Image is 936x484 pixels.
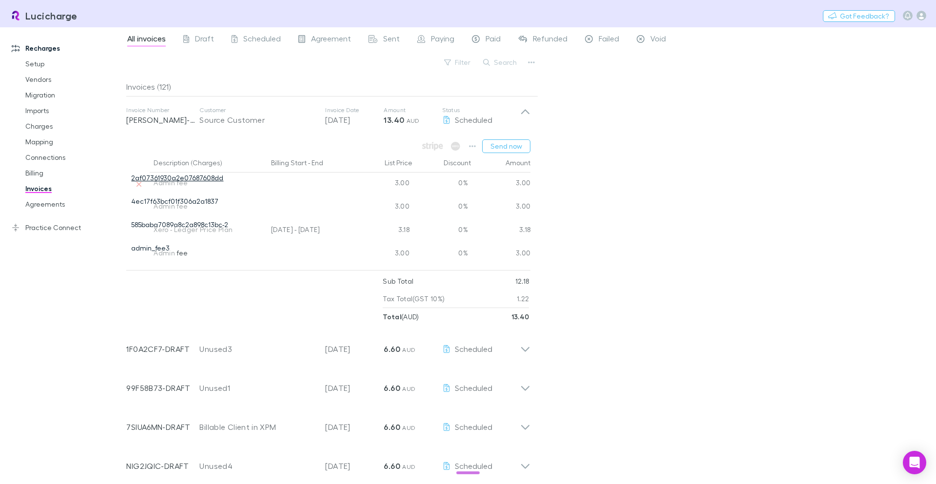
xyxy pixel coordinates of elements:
button: Got Feedback? [823,10,895,22]
div: 0% [413,243,472,266]
div: [DATE] - [DATE] [267,219,355,243]
div: 0% [413,196,472,219]
p: [DATE] [325,421,384,433]
div: Source Customer [199,114,315,126]
a: Imports [16,103,132,118]
div: 3.00 [355,196,413,219]
p: [DATE] [325,343,384,355]
a: Billing [16,165,132,181]
div: 0% [413,219,472,243]
span: Scheduled [455,383,492,392]
span: Scheduled [455,115,492,124]
a: Recharges [2,40,132,56]
p: Customer [199,106,315,114]
div: 99F58B73-DRAFTUnused1[DATE]6.60 AUDScheduled [118,365,538,404]
div: 3.00 [472,196,531,219]
div: 3.00 [472,173,531,196]
a: Connections [16,150,132,165]
span: Paying [431,34,454,46]
p: [DATE] [325,114,384,126]
span: Draft [195,34,214,46]
span: Scheduled [455,422,492,431]
div: 3.00 [355,243,413,266]
span: Scheduled [243,34,281,46]
p: NIG2JQIC-DRAFT [126,460,199,472]
span: AUD [402,424,415,431]
button: Send now [482,139,530,153]
span: AUD [407,117,420,124]
p: [DATE] [325,382,384,394]
p: [PERSON_NAME]-0092 [126,114,199,126]
span: Sent [383,34,400,46]
p: Amount [384,106,442,114]
p: Tax Total (GST 10%) [383,290,445,308]
p: 1.22 [517,290,529,308]
strong: Total [383,312,401,321]
div: Open Intercom Messenger [903,451,926,474]
a: Practice Connect [2,220,132,235]
span: AUD [402,463,415,470]
div: 3.00 [355,173,413,196]
div: Unused3 [199,343,315,355]
strong: 6.60 [384,422,400,432]
span: Scheduled [455,461,492,470]
a: Lucicharge [4,4,83,27]
div: 3.18 [355,219,413,243]
strong: 6.60 [384,344,400,354]
div: Invoice Number[PERSON_NAME]-0092CustomerSource CustomerInvoice Date[DATE]Amount13.40 AUDStatusSch... [118,97,538,136]
span: Failed [599,34,619,46]
a: 2af07361930a2e07687608dd [131,174,223,182]
span: All invoices [127,34,166,46]
a: Mapping [16,134,132,150]
div: 0% [413,173,472,196]
a: Vendors [16,72,132,87]
span: AUD [402,346,415,353]
p: ( AUD ) [383,308,419,326]
p: Invoice Number [126,106,199,114]
a: Invoices [16,181,132,196]
strong: 13.40 [384,115,404,125]
span: Paid [486,34,501,46]
span: Refunded [533,34,567,46]
a: Setup [16,56,132,72]
button: Search [478,57,523,68]
p: Status [442,106,520,114]
div: Billable Client in XPM [199,421,315,433]
button: Filter [439,57,476,68]
strong: 13.40 [511,312,529,321]
div: Unused4 [199,460,315,472]
p: 12.18 [515,272,529,290]
div: Unused1 [199,382,315,394]
span: Void [650,34,666,46]
p: 7SIUA6MN-DRAFT [126,421,199,433]
div: 7SIUA6MN-DRAFTBillable Client in XPM[DATE]6.60 AUDScheduled [118,404,538,443]
strong: 6.60 [384,461,400,471]
div: 1F0A2CF7-DRAFTUnused3[DATE]6.60 AUDScheduled [118,326,538,365]
p: [DATE] [325,460,384,472]
a: admin_fee3 [131,244,170,252]
p: 1F0A2CF7-DRAFT [126,343,199,355]
span: Available when invoice is finalised [448,139,463,153]
a: Charges [16,118,132,134]
div: Admin fee [154,243,263,263]
span: Available when invoice is finalised [420,139,446,153]
span: Agreement [311,34,351,46]
p: Sub Total [383,272,413,290]
a: Agreements [16,196,132,212]
div: 3.00 [472,243,531,266]
div: 3.18 [472,219,531,243]
strong: 6.60 [384,383,400,393]
a: 585baba7089a8c2a898c13bc-2 [131,220,228,229]
img: Lucicharge's Logo [10,10,21,21]
span: Scheduled [455,344,492,353]
p: 99F58B73-DRAFT [126,382,199,394]
a: Migration [16,87,132,103]
span: AUD [402,385,415,392]
h3: Lucicharge [25,10,78,21]
p: Invoice Date [325,106,384,114]
div: NIG2JQIC-DRAFTUnused4[DATE]6.60 AUDScheduled [118,443,538,482]
a: 4ec17f63bcf01f306a2a1837 [131,197,218,205]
